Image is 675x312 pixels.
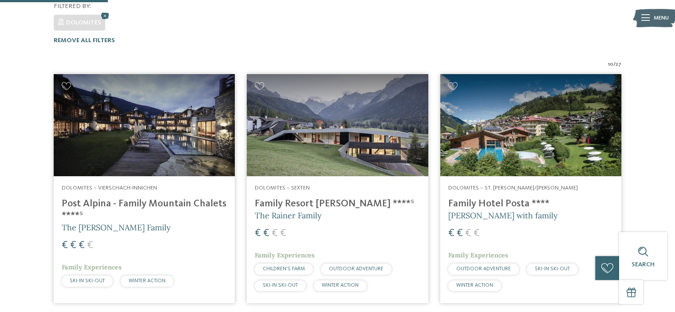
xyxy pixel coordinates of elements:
[448,210,558,221] span: [PERSON_NAME] with family
[322,283,359,288] span: WINTER ACTION
[54,37,115,43] span: Remove all filters
[535,266,570,272] span: SKI-IN SKI-OUT
[440,74,621,303] a: Looking for family hotels? Find the best ones here! Dolomites – St. [PERSON_NAME]/[PERSON_NAME] F...
[247,74,428,176] img: Family Resort Rainer ****ˢ
[255,210,322,221] span: The Rainer Family
[440,74,621,176] img: Looking for family hotels? Find the best ones here!
[616,60,621,68] span: 27
[613,60,616,68] span: /
[457,228,463,239] span: €
[255,185,310,191] span: Dolomites – Sexten
[247,74,428,303] a: Looking for family hotels? Find the best ones here! Dolomites – Sexten Family Resort [PERSON_NAME...
[54,3,91,9] span: Filtered by:
[263,228,269,239] span: €
[263,266,305,272] span: CHILDREN’S FARM
[129,278,166,284] span: WINTER ACTION
[70,240,76,251] span: €
[62,240,68,251] span: €
[456,283,493,288] span: WINTER ACTION
[62,185,157,191] span: Dolomites – Vierschach-Innichen
[280,228,286,239] span: €
[70,278,105,284] span: SKI-IN SKI-OUT
[255,228,261,239] span: €
[465,228,471,239] span: €
[448,185,578,191] span: Dolomites – St. [PERSON_NAME]/[PERSON_NAME]
[456,266,511,272] span: OUTDOOR ADVENTURE
[79,240,85,251] span: €
[255,198,420,210] h4: Family Resort [PERSON_NAME] ****ˢ
[329,266,383,272] span: OUTDOOR ADVENTURE
[448,228,454,239] span: €
[62,198,227,222] h4: Post Alpina - Family Mountain Chalets ****ˢ
[448,251,508,259] span: Family Experiences
[62,263,122,271] span: Family Experiences
[54,74,235,176] img: Post Alpina - Family Mountain Chalets ****ˢ
[66,20,101,26] span: Dolomites
[255,251,315,259] span: Family Experiences
[263,283,298,288] span: SKI-IN SKI-OUT
[474,228,480,239] span: €
[448,198,613,210] h4: Family Hotel Posta ****
[608,60,613,68] span: 10
[272,228,278,239] span: €
[54,74,235,303] a: Looking for family hotels? Find the best ones here! Dolomites – Vierschach-Innichen Post Alpina -...
[87,240,93,251] span: €
[62,222,171,233] span: The [PERSON_NAME] Family
[632,261,655,268] span: Search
